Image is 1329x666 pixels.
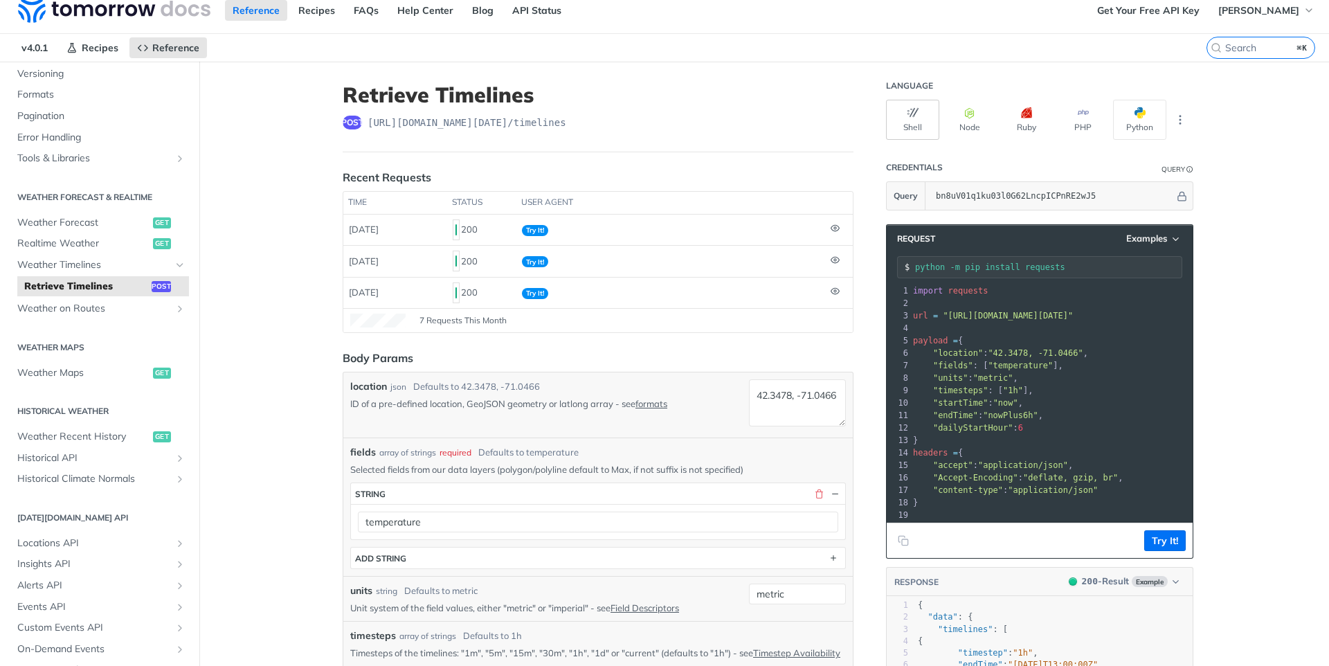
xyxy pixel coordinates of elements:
button: Show subpages for Historical API [174,453,186,464]
svg: More ellipsis [1174,114,1186,126]
a: Historical APIShow subpages for Historical API [10,448,189,469]
span: requests [948,286,988,296]
button: Copy to clipboard [894,530,913,551]
span: Try It! [522,225,548,236]
button: More Languages [1170,109,1191,130]
a: Recipes [59,37,126,58]
h2: Weather Forecast & realtime [10,191,189,204]
span: Reference [152,42,199,54]
h1: Retrieve Timelines [343,82,853,107]
span: Weather Forecast [17,216,150,230]
div: Credentials [886,162,943,173]
a: On-Demand EventsShow subpages for On-Demand Events [10,639,189,660]
div: 14 [887,447,910,459]
a: Retrieve Timelinespost [17,276,189,297]
span: 6 [1018,423,1023,433]
p: ID of a pre-defined location, GeoJSON geometry or latlong array - see [350,397,743,410]
div: 1 [887,600,908,611]
span: : [ ], [913,386,1033,395]
div: Defaults to temperature [478,446,579,460]
span: Formats [17,88,186,102]
span: 200 [1069,577,1077,586]
span: Recipes [82,42,118,54]
span: Alerts API [17,579,171,593]
div: 2 [887,611,908,623]
div: 7 [887,359,910,372]
span: [DATE] [349,255,379,267]
span: : [ ], [913,361,1063,370]
a: Formats [10,84,189,105]
button: Show subpages for Custom Events API [174,622,186,633]
span: Historical Climate Normals [17,472,171,486]
span: "42.3478, -71.0466" [988,348,1083,358]
i: Information [1186,166,1193,173]
div: 5 [887,334,910,347]
button: Delete [813,487,825,500]
span: "application/json" [978,460,1068,470]
span: payload [913,336,948,345]
span: : , [913,473,1123,483]
div: - Result [1082,575,1129,588]
span: Locations API [17,537,171,550]
span: = [933,311,938,321]
span: : , [913,348,1088,358]
div: 4 [887,636,908,647]
span: timesteps [350,629,396,643]
div: 10 [887,397,910,409]
div: 1 [887,285,910,297]
th: status [447,192,516,214]
button: Show subpages for Alerts API [174,580,186,591]
a: Alerts APIShow subpages for Alerts API [10,575,189,596]
a: Insights APIShow subpages for Insights API [10,554,189,575]
span: "endTime" [933,411,978,420]
div: 8 [887,372,910,384]
h2: [DATE][DOMAIN_NAME] API [10,512,189,524]
span: Historical API [17,451,171,465]
input: Request instructions [915,262,1182,272]
span: "1h" [1013,648,1033,658]
button: Hide [829,487,841,500]
span: Custom Events API [17,621,171,635]
div: 4 [887,322,910,334]
span: "temperature" [988,361,1053,370]
div: 17 [887,484,910,496]
span: "timestep" [958,648,1008,658]
div: QueryInformation [1161,164,1193,174]
span: get [153,217,171,228]
span: "1h" [1003,386,1023,395]
button: Try It! [1144,530,1186,551]
span: https://api.tomorrow.io/v4/timelines [368,116,566,129]
span: { [913,448,963,458]
div: 18 [887,496,910,509]
span: Events API [17,600,171,614]
span: get [153,238,171,249]
textarea: 42.3478, -71.0466 [749,379,846,426]
span: Examples [1126,233,1168,244]
div: 12 [887,422,910,434]
span: "timesteps" [933,386,988,395]
a: Error Handling [10,127,189,148]
h2: Historical Weather [10,405,189,417]
span: } [913,498,918,507]
p: Selected fields from our data layers (polygon/polyline default to Max, if not suffix is not speci... [350,463,846,476]
div: 9 [887,384,910,397]
button: Show subpages for Insights API [174,559,186,570]
a: Weather Mapsget [10,363,189,384]
span: : [ [918,624,1008,634]
a: Realtime Weatherget [10,233,189,254]
span: : [913,485,1098,495]
button: string [351,483,845,504]
span: fields [350,445,376,460]
span: headers [913,448,948,458]
span: { [918,636,923,646]
span: { [913,336,963,345]
div: required [440,447,471,459]
a: Weather TimelinesHide subpages for Weather Timelines [10,255,189,276]
span: url [913,311,928,321]
input: apikey [929,182,1175,210]
button: Show subpages for Tools & Libraries [174,153,186,164]
span: Example [1132,576,1168,587]
div: Query [1161,164,1185,174]
span: : [913,423,1023,433]
div: Recent Requests [343,169,431,186]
